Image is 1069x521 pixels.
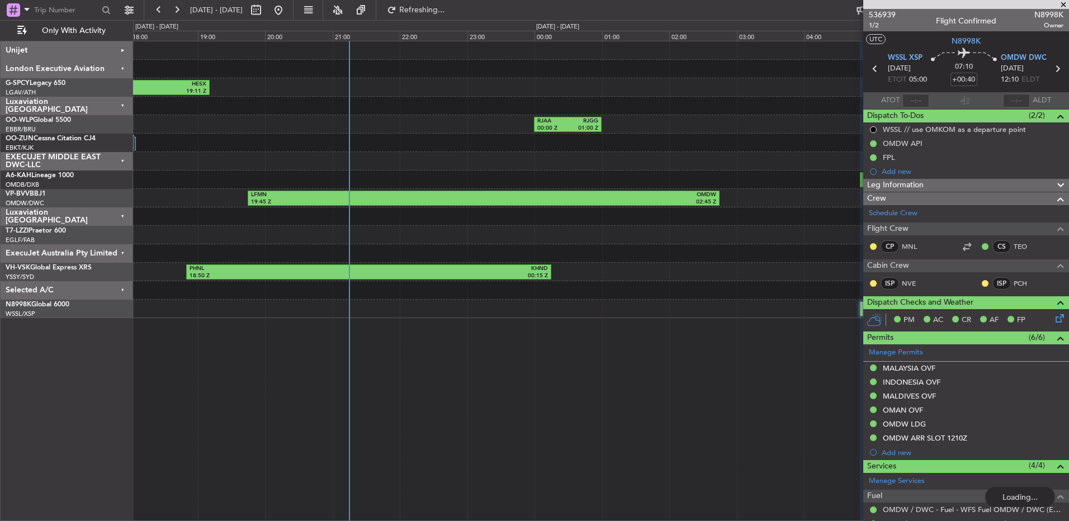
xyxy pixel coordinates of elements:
[883,405,923,415] div: OMAN OVF
[888,63,911,74] span: [DATE]
[536,22,579,32] div: [DATE] - [DATE]
[867,179,924,192] span: Leg Information
[602,31,669,41] div: 01:00
[804,31,871,41] div: 04:00
[190,265,369,273] div: PHNL
[72,88,206,96] div: 19:11 Z
[1001,74,1019,86] span: 12:10
[130,31,197,41] div: 18:00
[6,172,74,179] a: A6-KAHLineage 1000
[1014,278,1039,288] a: PCH
[6,264,92,271] a: VH-VSKGlobal Express XRS
[1033,95,1051,106] span: ALDT
[1021,74,1039,86] span: ELDT
[72,80,206,88] div: HESX
[881,95,900,106] span: ATOT
[537,117,567,125] div: RJAA
[866,34,886,44] button: UTC
[952,35,981,47] span: N8998K
[198,31,265,41] div: 19:00
[29,27,118,35] span: Only With Activity
[534,31,602,41] div: 00:00
[985,487,1055,507] div: Loading...
[869,9,896,21] span: 536939
[955,61,973,73] span: 07:10
[6,80,65,87] a: G-SPCYLegacy 650
[867,259,909,272] span: Cabin Crew
[883,505,1063,514] a: OMDW / DWC - Fuel - WFS Fuel OMDW / DWC (EJ Asia Only)
[368,265,548,273] div: KHND
[537,125,567,132] div: 00:00 Z
[6,125,36,134] a: EBBR/BRU
[6,191,46,197] a: VP-BVVBBJ1
[265,31,332,41] div: 20:00
[869,347,923,358] a: Manage Permits
[251,191,484,199] div: LFMN
[6,228,29,234] span: T7-LZZI
[34,2,98,18] input: Trip Number
[883,377,940,387] div: INDONESIA OVF
[992,240,1011,253] div: CS
[1034,21,1063,30] span: Owner
[881,240,899,253] div: CP
[936,15,996,27] div: Flight Confirmed
[6,228,66,234] a: T7-LZZIPraetor 600
[962,315,971,326] span: CR
[399,6,446,14] span: Refreshing...
[484,191,716,199] div: OMDW
[867,296,973,309] span: Dispatch Checks and Weather
[909,74,927,86] span: 05:00
[867,110,924,122] span: Dispatch To-Dos
[382,1,449,19] button: Refreshing...
[869,21,896,30] span: 1/2
[333,31,400,41] div: 21:00
[6,80,30,87] span: G-SPCY
[888,74,906,86] span: ETOT
[883,433,967,443] div: OMDW ARR SLOT 1210Z
[883,153,895,162] div: FPL
[902,241,927,252] a: MNL
[883,419,926,429] div: OMDW LDG
[6,135,96,142] a: OO-ZUNCessna Citation CJ4
[190,5,243,15] span: [DATE] - [DATE]
[867,222,909,235] span: Flight Crew
[6,264,30,271] span: VH-VSK
[881,277,899,290] div: ISP
[883,125,1026,134] div: WSSL // use OMKOM as a departure point
[6,310,35,318] a: WSSL/XSP
[1001,53,1047,64] span: OMDW DWC
[6,117,33,124] span: OO-WLP
[888,53,923,64] span: WSSL XSP
[368,272,548,280] div: 00:15 Z
[6,135,34,142] span: OO-ZUN
[1017,315,1025,326] span: FP
[6,88,36,97] a: LGAV/ATH
[867,192,886,205] span: Crew
[467,31,534,41] div: 23:00
[6,301,69,308] a: N8998KGlobal 6000
[883,391,936,401] div: MALDIVES OVF
[400,31,467,41] div: 22:00
[135,22,178,32] div: [DATE] - [DATE]
[867,460,896,473] span: Services
[568,125,598,132] div: 01:00 Z
[867,331,893,344] span: Permits
[883,363,935,373] div: MALAYSIA OVF
[6,181,39,189] a: OMDB/DXB
[6,117,71,124] a: OO-WLPGlobal 5500
[6,172,31,179] span: A6-KAH
[6,199,44,207] a: OMDW/DWC
[1001,63,1024,74] span: [DATE]
[1029,460,1045,471] span: (4/4)
[902,278,927,288] a: NVE
[902,94,929,107] input: --:--
[251,198,484,206] div: 19:45 Z
[869,476,925,487] a: Manage Services
[869,208,917,219] a: Schedule Crew
[1029,331,1045,343] span: (6/6)
[6,191,30,197] span: VP-BVV
[867,490,882,503] span: Fuel
[882,448,1063,457] div: Add new
[990,315,999,326] span: AF
[882,167,1063,176] div: Add new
